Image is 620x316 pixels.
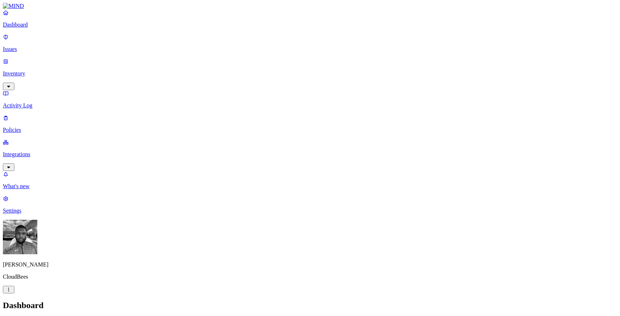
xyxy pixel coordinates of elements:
a: Inventory [3,58,617,89]
p: Integrations [3,151,617,158]
a: MIND [3,3,617,9]
a: Activity Log [3,90,617,109]
a: Policies [3,115,617,133]
img: MIND [3,3,24,9]
p: What's new [3,183,617,190]
img: Cameron White [3,220,37,254]
p: Activity Log [3,102,617,109]
a: Settings [3,195,617,214]
p: Settings [3,208,617,214]
p: Policies [3,127,617,133]
p: Dashboard [3,22,617,28]
p: Issues [3,46,617,52]
p: [PERSON_NAME] [3,261,617,268]
p: Inventory [3,70,617,77]
a: What's new [3,171,617,190]
p: CloudBees [3,274,617,280]
h2: Dashboard [3,301,617,310]
a: Dashboard [3,9,617,28]
a: Issues [3,34,617,52]
a: Integrations [3,139,617,170]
